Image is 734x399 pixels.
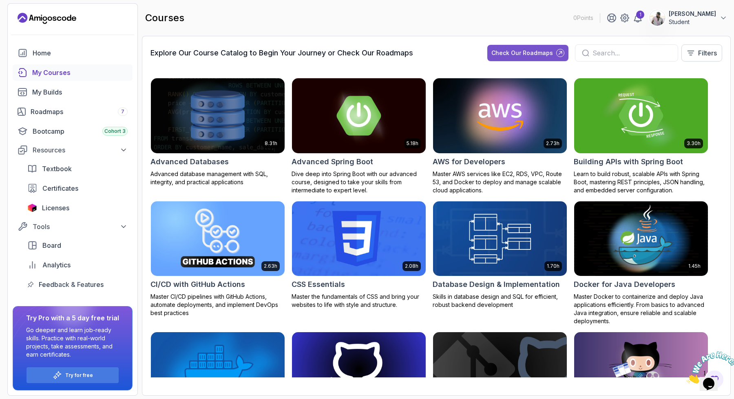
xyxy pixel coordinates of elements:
img: Advanced Spring Boot card [292,78,426,153]
div: 1 [636,11,644,19]
span: Certificates [42,183,78,193]
a: Advanced Databases card8.31hAdvanced DatabasesAdvanced database management with SQL, integrity, a... [150,78,285,186]
a: bootcamp [13,123,133,139]
img: Advanced Databases card [151,78,285,153]
span: 7 [121,108,124,115]
p: Learn to build robust, scalable APIs with Spring Boot, mastering REST principles, JSON handling, ... [574,170,708,194]
a: Building APIs with Spring Boot card3.30hBuilding APIs with Spring BootLearn to build robust, scal... [574,78,708,194]
img: jetbrains icon [27,204,37,212]
a: roadmaps [13,104,133,120]
span: Licenses [42,203,69,213]
h2: AWS for Developers [433,156,505,168]
a: certificates [22,180,133,196]
span: Board [42,240,61,250]
p: 5.18h [407,140,418,147]
p: 3.30h [687,140,701,147]
a: textbook [22,161,133,177]
a: builds [13,84,133,100]
img: CI/CD with GitHub Actions card [151,201,285,276]
a: feedback [22,276,133,293]
h2: Advanced Spring Boot [292,156,373,168]
input: Search... [593,48,671,58]
h2: courses [145,11,184,24]
div: Tools [33,222,128,231]
button: Try for free [26,367,119,384]
span: Textbook [42,164,72,174]
p: Master AWS services like EC2, RDS, VPC, Route 53, and Docker to deploy and manage scalable cloud ... [433,170,567,194]
a: home [13,45,133,61]
a: licenses [22,200,133,216]
p: 8.31h [265,140,277,147]
img: Building APIs with Spring Boot card [574,78,708,153]
p: Master the fundamentals of CSS and bring your websites to life with style and structure. [292,293,426,309]
a: Try for free [65,372,93,379]
p: Dive deep into Spring Boot with our advanced course, designed to take your skills from intermedia... [292,170,426,194]
a: analytics [22,257,133,273]
a: Landing page [18,12,76,25]
div: Check Our Roadmaps [491,49,553,57]
p: 1.70h [547,263,559,269]
a: Advanced Spring Boot card5.18hAdvanced Spring BootDive deep into Spring Boot with our advanced co... [292,78,426,194]
p: Go deeper and learn job-ready skills. Practice with real-world projects, take assessments, and ea... [26,326,119,359]
p: 0 Points [573,14,593,22]
span: 1 [3,3,7,10]
h2: Database Design & Implementation [433,279,560,290]
img: Database Design & Implementation card [433,201,567,276]
p: Student [669,18,716,26]
button: user profile image[PERSON_NAME]Student [649,10,727,26]
p: Advanced database management with SQL, integrity, and practical applications [150,170,285,186]
p: Master Docker to containerize and deploy Java applications efficiently. From basics to advanced J... [574,293,708,325]
span: Feedback & Features [39,280,104,289]
button: Filters [681,44,722,62]
button: Tools [13,219,133,234]
iframe: chat widget [683,348,734,387]
h2: Building APIs with Spring Boot [574,156,683,168]
img: user profile image [650,10,665,26]
button: Check Our Roadmaps [487,45,568,61]
p: 1.45h [688,263,701,269]
img: Chat attention grabber [3,3,54,35]
p: Filters [698,48,717,58]
p: 2.73h [546,140,559,147]
button: Resources [13,143,133,157]
h3: Explore Our Course Catalog to Begin Your Journey or Check Our Roadmaps [150,47,413,59]
a: 1 [633,13,643,23]
div: Bootcamp [33,126,128,136]
span: Cohort 3 [104,128,126,134]
p: Master CI/CD pipelines with GitHub Actions, automate deployments, and implement DevOps best pract... [150,293,285,317]
h2: CSS Essentials [292,279,345,290]
img: Docker for Java Developers card [574,201,708,276]
p: 2.63h [264,263,277,269]
h2: Advanced Databases [150,156,229,168]
a: CSS Essentials card2.08hCSS EssentialsMaster the fundamentals of CSS and bring your websites to l... [292,201,426,309]
div: My Courses [32,68,128,77]
a: courses [13,64,133,81]
h2: CI/CD with GitHub Actions [150,279,245,290]
span: Analytics [42,260,71,270]
div: Home [33,48,128,58]
p: [PERSON_NAME] [669,10,716,18]
a: AWS for Developers card2.73hAWS for DevelopersMaster AWS services like EC2, RDS, VPC, Route 53, a... [433,78,567,194]
p: Skills in database design and SQL for efficient, robust backend development [433,293,567,309]
div: My Builds [32,87,128,97]
div: Roadmaps [31,107,128,117]
div: Resources [33,145,128,155]
p: 2.08h [405,263,418,269]
img: CSS Essentials card [292,201,426,276]
a: Docker for Java Developers card1.45hDocker for Java DevelopersMaster Docker to containerize and d... [574,201,708,326]
a: board [22,237,133,254]
h2: Docker for Java Developers [574,279,675,290]
img: AWS for Developers card [433,78,567,153]
a: CI/CD with GitHub Actions card2.63hCI/CD with GitHub ActionsMaster CI/CD pipelines with GitHub Ac... [150,201,285,317]
a: Database Design & Implementation card1.70hDatabase Design & ImplementationSkills in database desi... [433,201,567,309]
